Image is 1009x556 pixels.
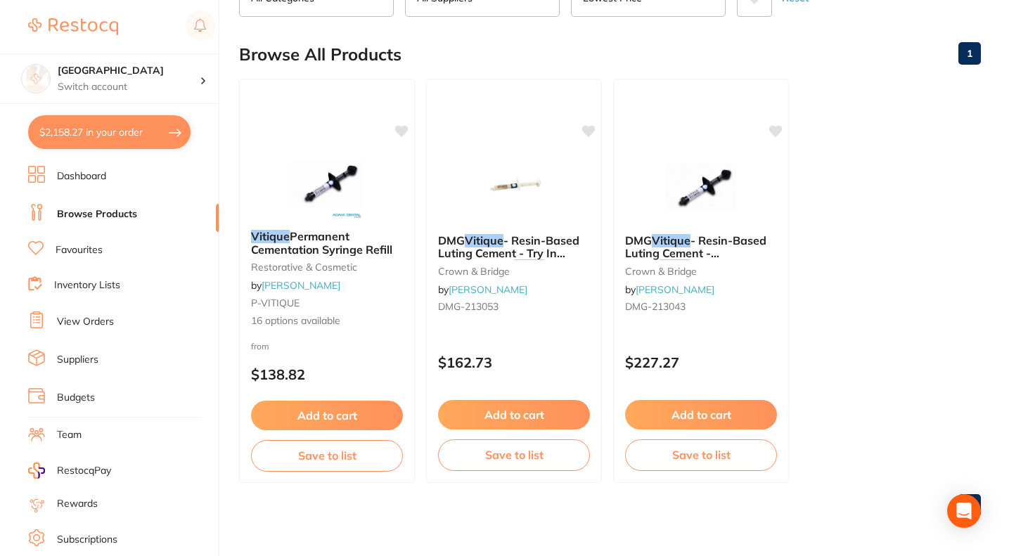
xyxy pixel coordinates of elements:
[958,39,981,67] a: 1
[251,366,403,382] p: $138.82
[22,65,50,93] img: Lakes Boulevard Dental
[251,229,290,243] em: Vitique
[28,115,191,149] button: $2,158.27 in your order
[660,259,690,273] em: Trans
[438,354,590,370] p: $162.73
[251,314,403,328] span: 16 options available
[251,440,403,471] button: Save to list
[57,353,98,367] a: Suppliers
[625,400,777,429] button: Add to cart
[58,64,200,78] h4: Lakes Boulevard Dental
[54,278,120,292] a: Inventory Lists
[438,300,499,313] span: DMG-213053
[438,234,590,260] b: DMG Vitique - Resin-Based Luting Cement - Try In Paste - Shade Transparent - 3.9g Syringe, 1-Pack...
[636,283,714,296] a: [PERSON_NAME]
[438,283,527,296] span: by
[251,297,300,309] span: P-VITIQUE
[465,233,503,247] em: Vitique
[251,279,340,292] span: by
[958,491,981,519] a: 1
[625,300,686,313] span: DMG-213043
[514,259,544,273] em: Trans
[57,428,82,442] a: Team
[251,341,269,351] span: from
[281,148,373,219] img: Vitique Permanent Cementation Syringe Refill
[57,315,114,329] a: View Orders
[58,80,200,94] p: Switch account
[251,229,392,256] span: Permanent Cementation Syringe Refill
[947,494,981,528] div: Open Intercom Messenger
[57,464,111,478] span: RestocqPay
[625,259,773,286] span: parent - 6g Syringe, 1-Pack and 10 tips
[239,45,401,65] h2: Browse All Products
[655,153,747,223] img: DMG Vitique - Resin-Based Luting Cement - Shade Transparent - 6g Syringe, 1-Pack and 10 tips
[449,283,527,296] a: [PERSON_NAME]
[438,266,590,277] small: crown & bridge
[625,439,777,470] button: Save to list
[625,266,777,277] small: crown & bridge
[438,233,465,247] span: DMG
[625,234,777,260] b: DMG Vitique - Resin-Based Luting Cement - Shade Transparent - 6g Syringe, 1-Pack and 10 tips
[28,463,111,479] a: RestocqPay
[625,233,766,273] span: - Resin-Based Luting Cement - Shade
[251,401,403,430] button: Add to cart
[468,153,560,223] img: DMG Vitique - Resin-Based Luting Cement - Try In Paste - Shade Transparent - 3.9g Syringe, 1-Pack...
[28,11,118,43] a: Restocq Logo
[438,400,590,429] button: Add to cart
[251,230,403,256] b: Vitique Permanent Cementation Syringe Refill
[57,391,95,405] a: Budgets
[28,463,45,479] img: RestocqPay
[57,169,106,183] a: Dashboard
[625,283,714,296] span: by
[57,497,98,511] a: Rewards
[438,439,590,470] button: Save to list
[251,261,403,273] small: restorative & cosmetic
[652,233,690,247] em: Vitique
[28,18,118,35] img: Restocq Logo
[625,354,777,370] p: $227.27
[56,243,103,257] a: Favourites
[625,233,652,247] span: DMG
[438,233,579,273] span: - Resin-Based Luting Cement - Try In Paste - Shade
[262,279,340,292] a: [PERSON_NAME]
[57,533,117,547] a: Subscriptions
[57,207,137,221] a: Browse Products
